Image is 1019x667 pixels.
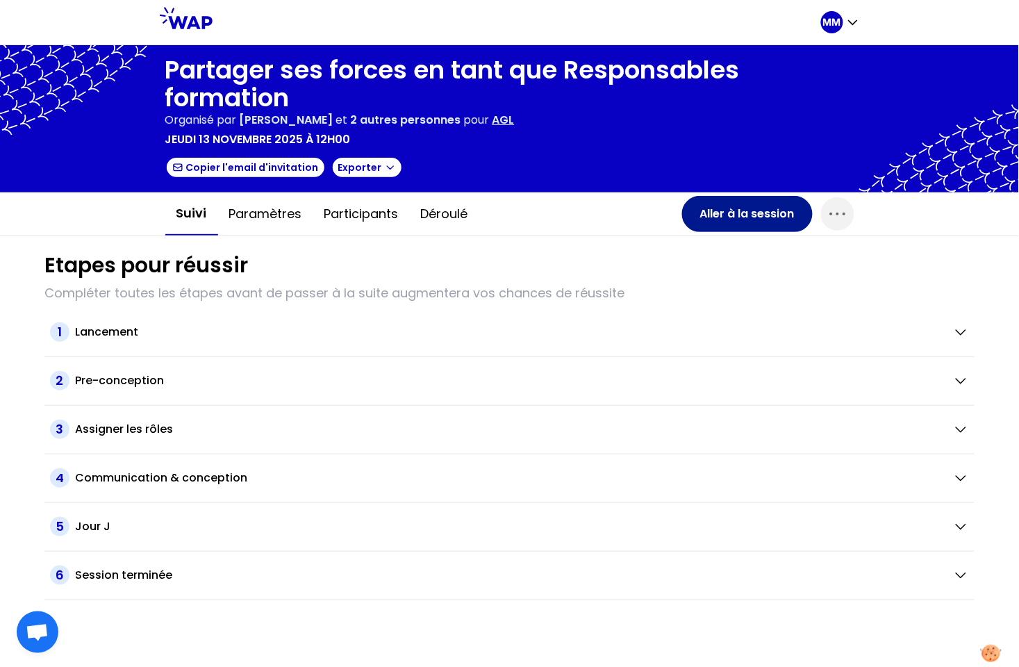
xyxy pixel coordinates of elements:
button: 5Jour J [50,517,969,536]
span: 4 [50,468,69,488]
button: 2Pre-conception [50,371,969,390]
button: 4Communication & conception [50,468,969,488]
p: MM [823,15,841,29]
button: 3Assigner les rôles [50,420,969,439]
h2: Pre-conception [75,372,164,389]
h2: Session terminée [75,567,172,584]
span: 5 [50,517,69,536]
span: 1 [50,322,69,342]
button: Paramètres [218,193,313,235]
h2: Lancement [75,324,138,340]
span: 2 [50,371,69,390]
button: Suivi [165,192,218,236]
button: MM [821,11,860,33]
h1: Etapes pour réussir [44,253,248,278]
span: [PERSON_NAME] [240,112,333,128]
h2: Jour J [75,518,110,535]
span: 3 [50,420,69,439]
p: et [240,112,461,129]
button: Déroulé [410,193,479,235]
button: Exporter [331,156,403,179]
button: Aller à la session [682,196,813,232]
p: pour [464,112,490,129]
button: Participants [313,193,410,235]
span: 6 [50,566,69,585]
p: jeudi 13 novembre 2025 à 12h00 [165,131,351,148]
button: 1Lancement [50,322,969,342]
h2: Assigner les rôles [75,421,173,438]
h1: Partager ses forces en tant que Responsables formation [165,56,854,112]
button: 6Session terminée [50,566,969,585]
p: Organisé par [165,112,237,129]
p: AGL [492,112,515,129]
h2: Communication & conception [75,470,247,486]
span: 2 autres personnes [351,112,461,128]
button: Copier l'email d'invitation [165,156,326,179]
div: Ouvrir le chat [17,611,58,653]
p: Compléter toutes les étapes avant de passer à la suite augmentera vos chances de réussite [44,283,975,303]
